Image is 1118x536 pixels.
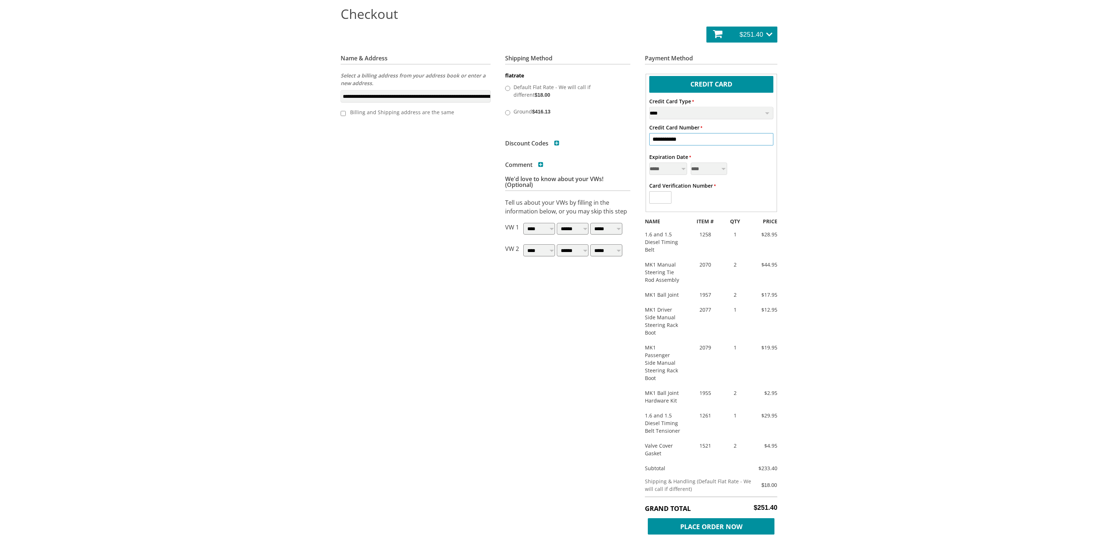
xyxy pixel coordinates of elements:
div: 2 [723,442,747,449]
div: 1 [723,344,747,351]
span: $251.40 [740,31,763,38]
div: $44.95 [747,261,783,268]
div: 1 [723,412,747,419]
h3: Discount Codes [505,140,559,146]
div: 1.6 and 1.5 Diesel Timing Belt [639,231,687,253]
div: $4.95 [747,442,783,449]
span: $18.00 [761,482,777,488]
h3: Name & Address [341,55,491,64]
div: $28.95 [747,231,783,238]
button: Place Order Now [645,516,777,533]
div: $2.95 [747,389,783,397]
div: MK1 Driver Side Manual Steering Rack Boot [639,306,687,336]
h2: Checkout [341,5,777,23]
div: MK1 Manual Steering Tie Rod Assembly [639,261,687,284]
div: $17.95 [747,291,783,299]
div: MK1 Ball Joint [639,291,687,299]
label: Credit Card Type [649,97,694,105]
div: 1 [723,306,747,313]
dt: flatrate [505,72,630,79]
div: MK1 Passenger Side Manual Steering Rack Boot [639,344,687,382]
div: 2 [723,261,747,268]
label: Credit Card Number [649,124,702,131]
div: ITEM # [687,217,723,225]
div: 2077 [687,306,723,313]
label: Credit Card [649,76,773,91]
div: 2070 [687,261,723,268]
div: PRICE [747,217,783,225]
label: Expiration Date [649,153,691,161]
div: $29.95 [747,412,783,419]
span: $251.40 [754,504,777,512]
div: QTY [723,217,747,225]
h3: Payment Method [645,55,777,64]
label: Card Verification Number [649,182,716,189]
span: $18.00 [535,92,550,98]
h3: We'd love to know about your VWs! (Optional) [505,176,630,191]
p: VW 2 [505,244,519,259]
h5: Grand Total [645,504,777,513]
p: VW 1 [505,223,519,237]
p: Tell us about your VWs by filling in the information below, or you may skip this step [505,198,630,216]
div: 1261 [687,412,723,419]
h3: Shipping Method [505,55,630,64]
label: Select a billing address from your address book or enter a new address. [341,72,491,87]
div: 1521 [687,442,723,449]
div: 1 [723,231,747,238]
div: $233.40 [754,464,777,472]
span: $416.13 [532,109,551,115]
td: Shipping & Handling (Default Flat Rate - We will call if different) [645,474,758,497]
label: Ground [512,105,622,117]
div: 1957 [687,291,723,299]
div: $12.95 [747,306,783,313]
div: 2 [723,389,747,397]
span: Place Order Now [648,518,774,535]
div: 2079 [687,344,723,351]
div: Subtotal [639,464,754,472]
div: MK1 Ball Joint Hardware Kit [639,389,687,404]
div: $19.95 [747,344,783,351]
div: 1.6 and 1.5 Diesel Timing Belt Tensioner [639,412,687,435]
label: Default Flat Rate - We will call if different [512,81,622,100]
h3: Comment [505,162,543,168]
div: 1258 [687,231,723,238]
div: NAME [639,217,687,225]
label: Billing and Shipping address are the same [346,106,481,118]
div: 1955 [687,389,723,397]
div: 2 [723,291,747,299]
div: Valve Cover Gasket [639,442,687,457]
